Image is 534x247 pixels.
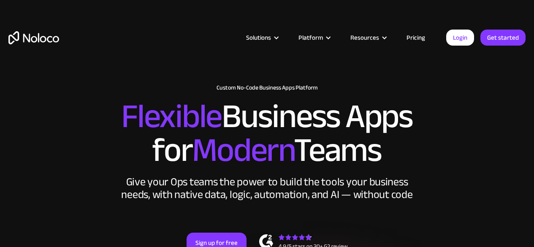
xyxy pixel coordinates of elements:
div: Platform [288,32,340,43]
a: Pricing [396,32,436,43]
h1: Custom No-Code Business Apps Platform [8,84,526,91]
div: Resources [340,32,396,43]
div: Give your Ops teams the power to build the tools your business needs, with native data, logic, au... [119,176,415,201]
div: Resources [350,32,379,43]
div: Solutions [236,32,288,43]
div: Solutions [246,32,271,43]
div: Platform [298,32,323,43]
a: home [8,31,59,44]
span: Flexible [121,85,222,148]
span: Modern [192,119,294,182]
a: Get started [480,30,526,46]
h2: Business Apps for Teams [8,100,526,167]
a: Login [446,30,474,46]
